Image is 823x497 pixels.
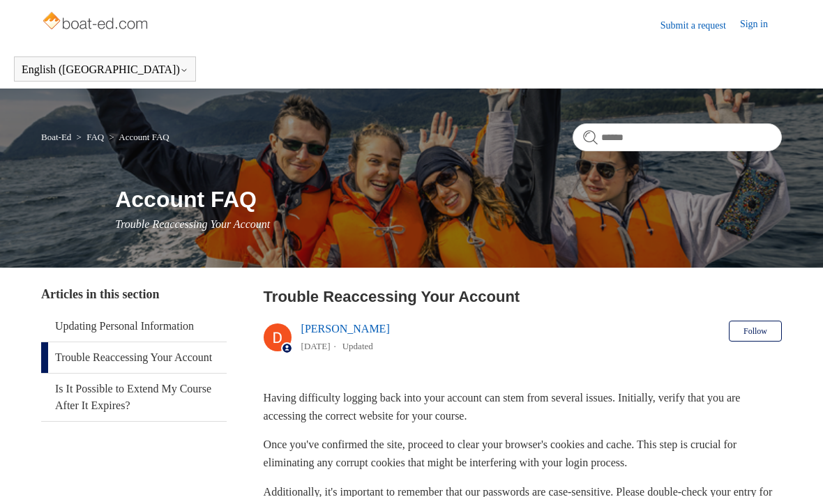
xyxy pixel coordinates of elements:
button: Follow Article [729,321,782,342]
p: Having difficulty logging back into your account can stem from several issues. Initially, verify ... [264,389,782,425]
li: FAQ [74,132,107,142]
a: FAQ [86,132,104,142]
a: Submit a request [660,18,740,33]
a: Sign in [740,17,782,33]
li: Boat-Ed [41,132,74,142]
time: 03/01/2024, 12:55 [301,341,331,351]
button: English ([GEOGRAPHIC_DATA]) [22,63,188,76]
h1: Account FAQ [115,183,782,216]
a: [PERSON_NAME] [301,323,390,335]
input: Search [573,123,782,151]
a: Trouble Reaccessing Your Account [41,342,227,373]
a: Updating Personal Information [41,311,227,342]
a: Is It Possible to Extend My Course After It Expires? [41,374,227,421]
a: Account FAQ [119,132,169,142]
span: Articles in this section [41,287,159,301]
h2: Trouble Reaccessing Your Account [264,285,782,308]
a: Boat-Ed [41,132,71,142]
li: Updated [342,341,373,351]
img: Boat-Ed Help Center home page [41,8,152,36]
p: Once you've confirmed the site, proceed to clear your browser's cookies and cache. This step is c... [264,436,782,471]
span: Trouble Reaccessing Your Account [115,218,270,230]
li: Account FAQ [106,132,169,142]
